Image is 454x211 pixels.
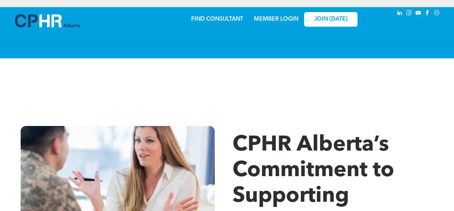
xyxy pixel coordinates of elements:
[405,9,413,19] a: instagram
[433,9,441,19] a: Social network
[15,14,80,27] img: A blue and white logo for cp alberta
[314,16,348,23] span: JOIN [DATE]
[254,16,298,22] a: MEMBER LOGIN
[191,16,243,22] a: FIND CONSULTANT
[414,9,422,19] a: youtube
[396,9,404,19] a: linkedin
[424,9,432,19] a: facebook
[304,12,358,27] a: JOIN [DATE]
